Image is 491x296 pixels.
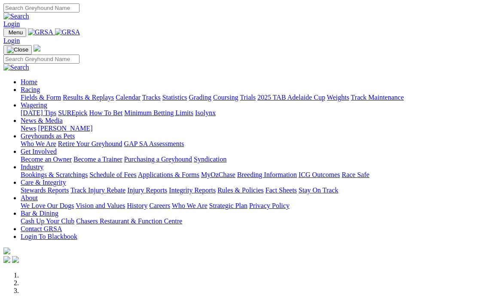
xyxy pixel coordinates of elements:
[21,109,488,117] div: Wagering
[138,171,199,178] a: Applications & Forms
[89,109,123,116] a: How To Bet
[127,186,167,194] a: Injury Reports
[124,140,184,147] a: GAP SA Assessments
[21,156,488,163] div: Get Involved
[265,186,297,194] a: Fact Sheets
[21,163,43,171] a: Industry
[3,55,79,64] input: Search
[28,28,53,36] img: GRSA
[3,64,29,71] img: Search
[209,202,247,209] a: Strategic Plan
[7,46,28,53] img: Close
[38,125,92,132] a: [PERSON_NAME]
[3,247,10,254] img: logo-grsa-white.png
[162,94,187,101] a: Statistics
[89,171,136,178] a: Schedule of Fees
[3,28,26,37] button: Toggle navigation
[21,117,63,124] a: News & Media
[189,94,211,101] a: Grading
[21,132,75,140] a: Greyhounds as Pets
[21,140,56,147] a: Who We Are
[342,171,369,178] a: Race Safe
[21,125,488,132] div: News & Media
[21,156,72,163] a: Become an Owner
[3,3,79,12] input: Search
[169,186,216,194] a: Integrity Reports
[21,186,488,194] div: Care & Integrity
[257,94,325,101] a: 2025 TAB Adelaide Cup
[34,45,40,52] img: logo-grsa-white.png
[21,194,38,201] a: About
[21,140,488,148] div: Greyhounds as Pets
[58,109,87,116] a: SUREpick
[237,171,297,178] a: Breeding Information
[3,12,29,20] img: Search
[124,109,193,116] a: Minimum Betting Limits
[149,202,170,209] a: Careers
[21,94,488,101] div: Racing
[327,94,349,101] a: Weights
[351,94,404,101] a: Track Maintenance
[21,171,88,178] a: Bookings & Scratchings
[124,156,192,163] a: Purchasing a Greyhound
[194,156,226,163] a: Syndication
[3,256,10,263] img: facebook.svg
[21,109,56,116] a: [DATE] Tips
[201,171,235,178] a: MyOzChase
[55,28,80,36] img: GRSA
[21,186,69,194] a: Stewards Reports
[299,186,338,194] a: Stay On Track
[12,256,19,263] img: twitter.svg
[21,86,40,93] a: Racing
[58,140,122,147] a: Retire Your Greyhound
[213,94,238,101] a: Coursing
[21,210,58,217] a: Bar & Dining
[21,225,62,232] a: Contact GRSA
[21,94,61,101] a: Fields & Form
[142,94,161,101] a: Tracks
[70,186,125,194] a: Track Injury Rebate
[21,202,74,209] a: We Love Our Dogs
[21,148,57,155] a: Get Involved
[21,171,488,179] div: Industry
[195,109,216,116] a: Isolynx
[21,202,488,210] div: About
[63,94,114,101] a: Results & Replays
[249,202,290,209] a: Privacy Policy
[21,179,66,186] a: Care & Integrity
[3,37,20,44] a: Login
[76,202,125,209] a: Vision and Values
[76,217,182,225] a: Chasers Restaurant & Function Centre
[21,233,77,240] a: Login To Blackbook
[3,20,20,27] a: Login
[217,186,264,194] a: Rules & Policies
[21,125,36,132] a: News
[172,202,207,209] a: Who We Are
[127,202,147,209] a: History
[9,29,23,36] span: Menu
[21,217,488,225] div: Bar & Dining
[21,78,37,85] a: Home
[116,94,140,101] a: Calendar
[299,171,340,178] a: ICG Outcomes
[240,94,256,101] a: Trials
[21,101,47,109] a: Wagering
[73,156,122,163] a: Become a Trainer
[21,217,74,225] a: Cash Up Your Club
[3,45,32,55] button: Toggle navigation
